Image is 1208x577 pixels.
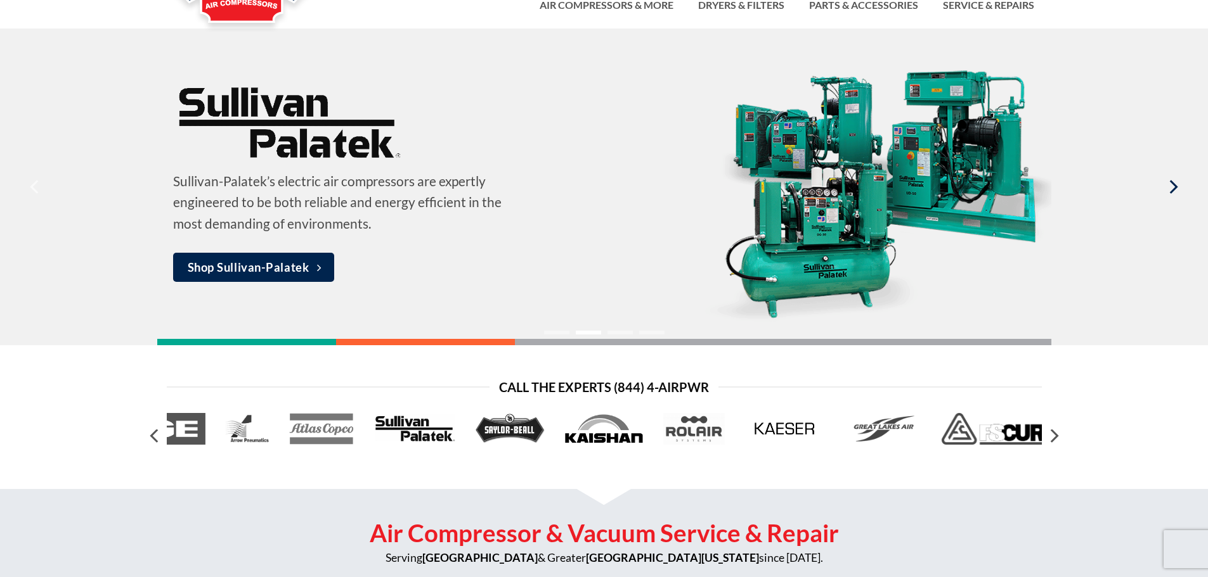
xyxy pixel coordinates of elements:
li: Page dot 3 [607,331,633,334]
li: Page dot 4 [639,331,665,334]
p: Serving & Greater since [DATE]. [167,549,1042,567]
p: Sullivan-Palatek’s electric air compressors are expertly engineered to be both reliable and energ... [173,170,524,234]
button: Next [1042,424,1065,448]
li: Page dot 2 [576,331,601,334]
button: Previous [144,424,167,448]
strong: [GEOGRAPHIC_DATA][US_STATE] [586,551,759,564]
span: Call the Experts (844) 4-AirPwr [499,377,709,397]
img: Sullivan-Palatek [173,78,404,170]
a: Shop Sullivan-Palatek [173,253,334,282]
button: Previous [24,155,47,219]
button: Next [1161,155,1184,219]
h2: Air Compressor & Vacuum Service & Repair [167,517,1042,549]
li: Page dot 1 [544,331,569,334]
strong: [GEOGRAPHIC_DATA] [422,551,538,564]
img: Sullivan-Palatek’s electric air compressors [694,66,1051,329]
span: Shop Sullivan-Palatek [188,258,309,277]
